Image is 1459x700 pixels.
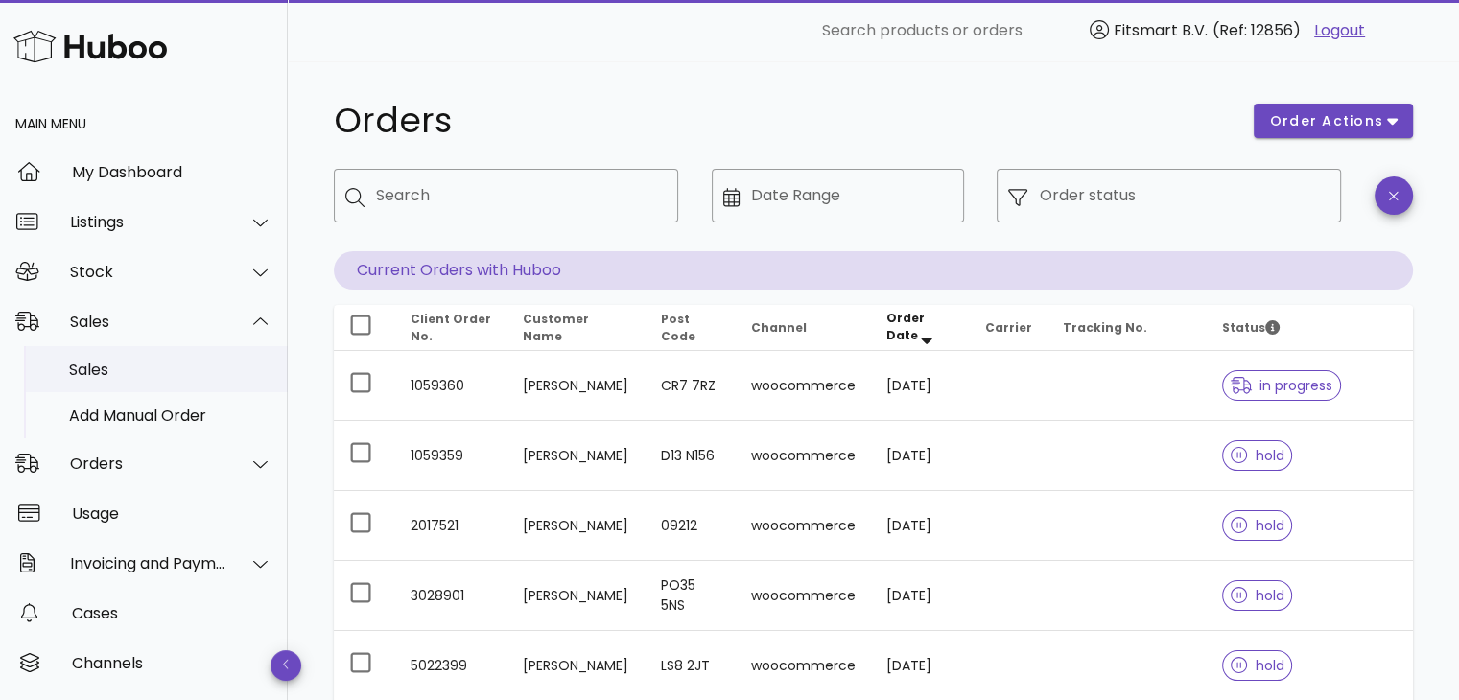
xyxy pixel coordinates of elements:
[70,263,226,281] div: Stock
[70,455,226,473] div: Orders
[871,421,970,491] td: [DATE]
[72,163,272,181] div: My Dashboard
[1047,305,1207,351] th: Tracking No.
[646,491,736,561] td: 09212
[13,26,167,67] img: Huboo Logo
[1063,319,1147,336] span: Tracking No.
[395,305,507,351] th: Client Order No.
[736,421,871,491] td: woocommerce
[646,351,736,421] td: CR7 7RZ
[523,311,589,344] span: Customer Name
[395,491,507,561] td: 2017521
[334,104,1231,138] h1: Orders
[871,491,970,561] td: [DATE]
[70,554,226,572] div: Invoicing and Payments
[70,213,226,231] div: Listings
[1207,305,1413,351] th: Status
[1114,19,1208,41] span: Fitsmart B.V.
[646,421,736,491] td: D13 N156
[970,305,1047,351] th: Carrier
[1231,449,1284,462] span: hold
[646,561,736,631] td: PO35 5NS
[886,310,925,343] span: Order Date
[871,351,970,421] td: [DATE]
[507,421,646,491] td: [PERSON_NAME]
[736,351,871,421] td: woocommerce
[69,361,272,379] div: Sales
[1231,519,1284,532] span: hold
[1231,659,1284,672] span: hold
[395,421,507,491] td: 1059359
[646,305,736,351] th: Post Code
[411,311,491,344] span: Client Order No.
[334,251,1413,290] p: Current Orders with Huboo
[1231,379,1332,392] span: in progress
[69,407,272,425] div: Add Manual Order
[507,351,646,421] td: [PERSON_NAME]
[507,305,646,351] th: Customer Name
[507,491,646,561] td: [PERSON_NAME]
[985,319,1032,336] span: Carrier
[1254,104,1413,138] button: order actions
[871,561,970,631] td: [DATE]
[661,311,695,344] span: Post Code
[507,561,646,631] td: [PERSON_NAME]
[1269,111,1384,131] span: order actions
[395,351,507,421] td: 1059360
[70,313,226,331] div: Sales
[1222,319,1280,336] span: Status
[72,654,272,672] div: Channels
[1231,589,1284,602] span: hold
[1212,19,1301,41] span: (Ref: 12856)
[72,504,272,523] div: Usage
[395,561,507,631] td: 3028901
[736,305,871,351] th: Channel
[736,491,871,561] td: woocommerce
[1314,19,1365,42] a: Logout
[751,319,807,336] span: Channel
[871,305,970,351] th: Order Date: Sorted descending. Activate to remove sorting.
[72,604,272,622] div: Cases
[736,561,871,631] td: woocommerce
